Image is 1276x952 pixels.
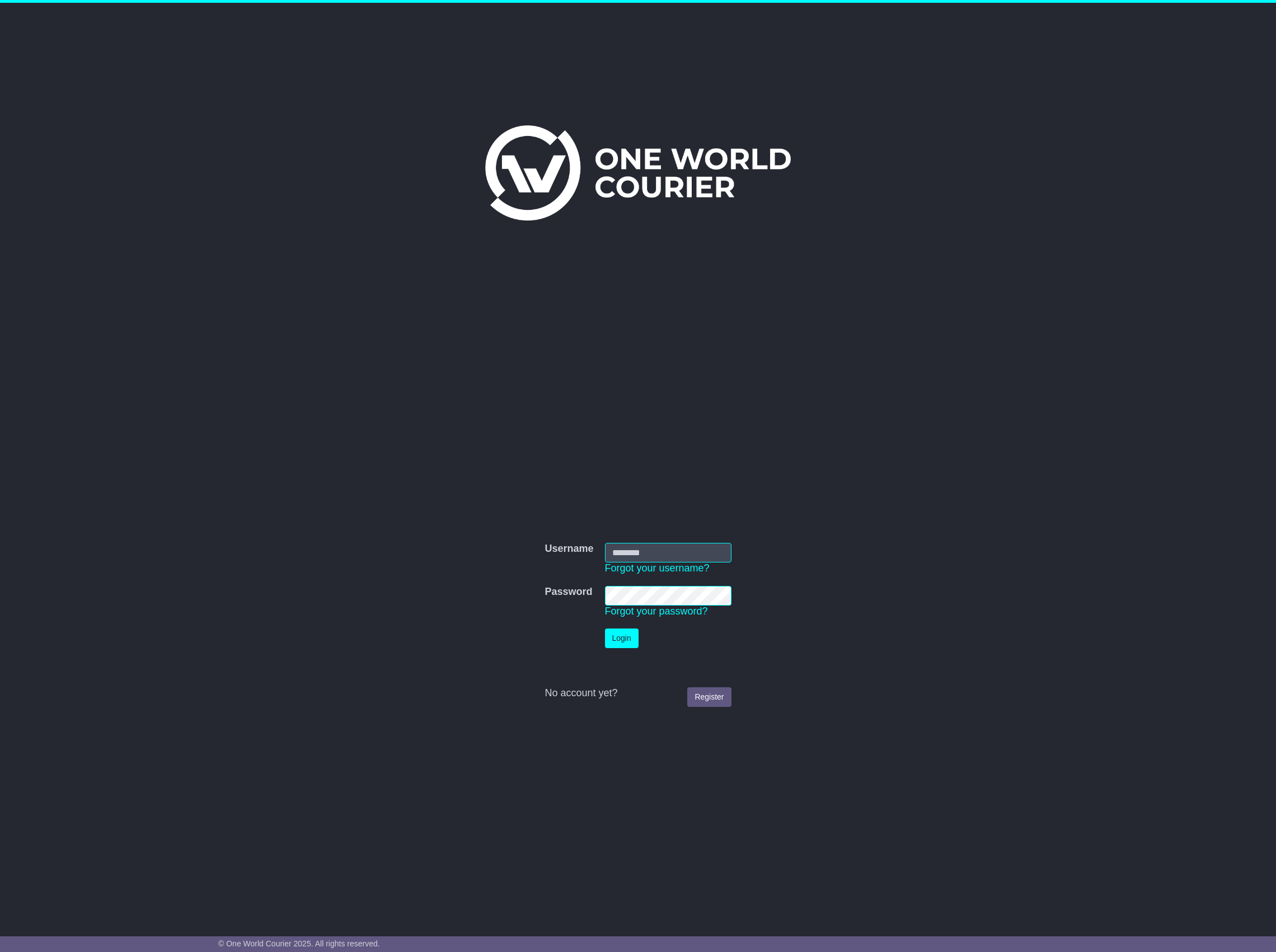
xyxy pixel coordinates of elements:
[687,687,731,707] a: Register
[605,562,710,574] a: Forgot your username?
[605,629,639,648] button: Login
[545,543,593,555] label: Username
[218,939,380,948] span: © One World Courier 2025. All rights reserved.
[605,606,708,617] a: Forgot your password?
[485,125,791,221] img: One World
[545,586,592,598] label: Password
[545,687,731,700] div: No account yet?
